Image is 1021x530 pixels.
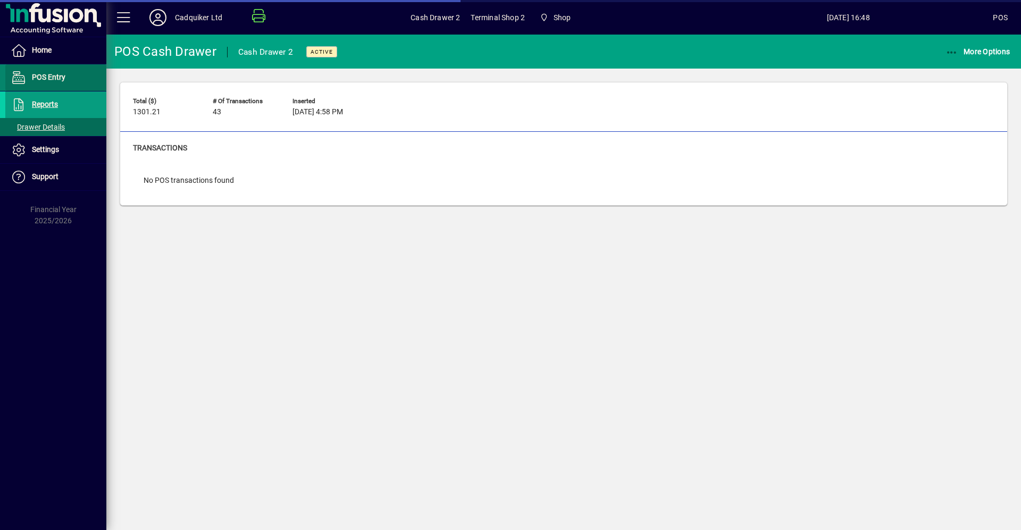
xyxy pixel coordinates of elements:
[133,108,161,116] span: 1301.21
[554,9,571,26] span: Shop
[5,37,106,64] a: Home
[945,47,1010,56] span: More Options
[5,137,106,163] a: Settings
[5,164,106,190] a: Support
[32,46,52,54] span: Home
[292,108,343,116] span: [DATE] 4:58 PM
[535,8,575,27] span: Shop
[311,48,333,55] span: Active
[471,9,525,26] span: Terminal Shop 2
[32,145,59,154] span: Settings
[238,44,293,61] div: Cash Drawer 2
[213,108,221,116] span: 43
[943,42,1013,61] button: More Options
[5,118,106,136] a: Drawer Details
[175,9,222,26] div: Cadquiker Ltd
[133,164,245,197] div: No POS transactions found
[213,98,277,105] span: # of Transactions
[114,43,216,60] div: POS Cash Drawer
[5,64,106,91] a: POS Entry
[411,9,460,26] span: Cash Drawer 2
[32,73,65,81] span: POS Entry
[141,8,175,27] button: Profile
[133,144,187,152] span: Transactions
[11,123,65,131] span: Drawer Details
[32,172,58,181] span: Support
[32,100,58,108] span: Reports
[133,98,197,105] span: Total ($)
[704,9,993,26] span: [DATE] 16:48
[292,98,356,105] span: Inserted
[993,9,1008,26] div: POS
